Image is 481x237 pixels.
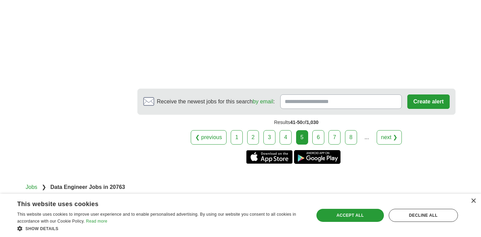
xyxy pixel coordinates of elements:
a: 2 [247,130,259,145]
a: Get the iPhone app [246,150,293,164]
a: 3 [263,130,275,145]
div: Close [471,199,476,204]
span: Receive the newest jobs for this search : [157,98,275,106]
a: Read more, opens a new window [86,219,107,224]
a: 8 [345,130,357,145]
span: 1,030 [306,120,318,125]
span: Show details [25,226,59,231]
span: This website uses cookies to improve user experience and to enable personalised advertising. By u... [17,212,296,224]
div: Results of [137,115,456,130]
a: 1 [231,130,243,145]
div: 5 [296,130,308,145]
a: next ❯ [377,130,402,145]
a: 6 [312,130,324,145]
a: 4 [280,130,292,145]
a: Jobs [26,184,38,190]
div: ... [360,131,374,144]
div: Decline all [389,209,458,222]
a: by email [253,99,273,104]
a: ❮ previous [191,130,227,145]
button: Create alert [407,94,449,109]
strong: Data Engineer Jobs in 20763 [50,184,125,190]
a: 7 [328,130,341,145]
div: Accept all [316,209,384,222]
div: Show details [17,225,305,232]
span: 41-50 [290,120,303,125]
span: ❯ [42,184,46,190]
div: This website uses cookies [17,198,288,208]
a: Get the Android app [294,150,341,164]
